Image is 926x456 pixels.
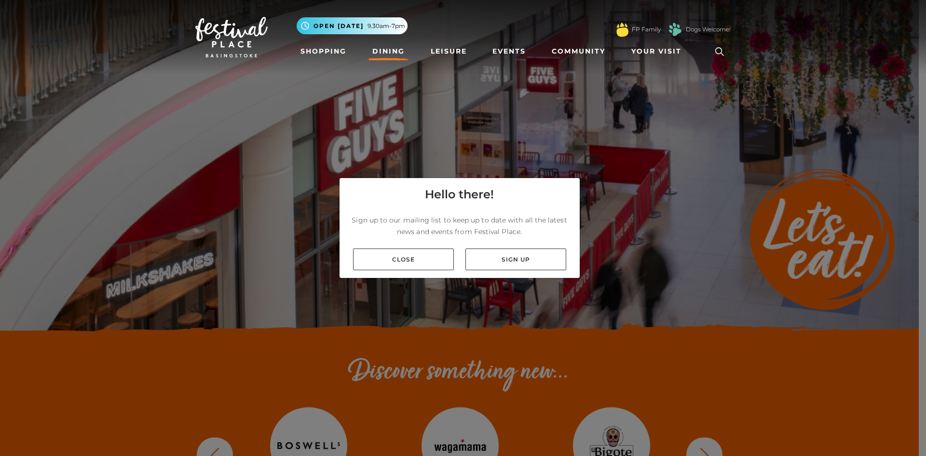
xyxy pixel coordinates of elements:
[627,42,690,60] a: Your Visit
[353,249,454,270] a: Close
[425,186,494,203] h4: Hello there!
[632,25,661,34] a: FP Family
[368,22,405,30] span: 9.30am-7pm
[631,46,681,56] span: Your Visit
[465,249,566,270] a: Sign up
[489,42,530,60] a: Events
[427,42,471,60] a: Leisure
[686,25,731,34] a: Dogs Welcome!
[313,22,364,30] span: Open [DATE]
[297,42,350,60] a: Shopping
[195,17,268,57] img: Festival Place Logo
[347,214,572,237] p: Sign up to our mailing list to keep up to date with all the latest news and events from Festival ...
[368,42,409,60] a: Dining
[297,17,408,34] button: Open [DATE] 9.30am-7pm
[548,42,609,60] a: Community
